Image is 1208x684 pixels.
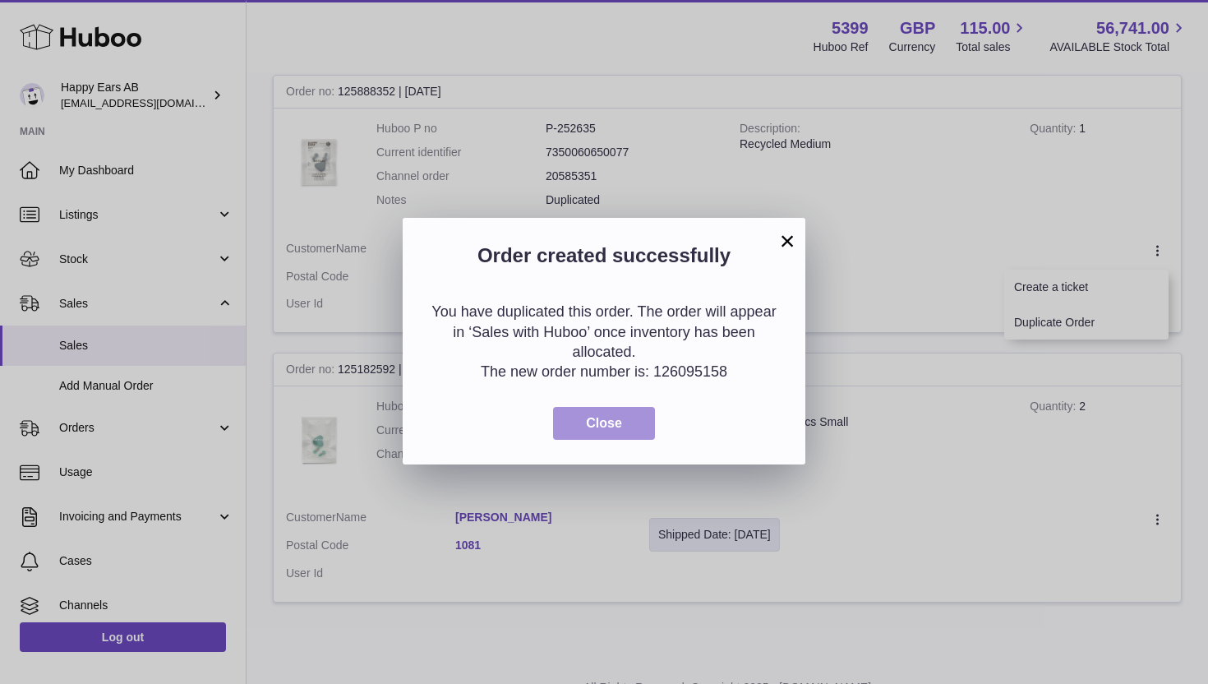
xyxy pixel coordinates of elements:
[586,416,622,430] span: Close
[427,302,781,362] p: You have duplicated this order. The order will appear in ‘Sales with Huboo’ once inventory has be...
[777,231,797,251] button: ×
[427,243,781,277] h2: Order created successfully
[553,407,655,441] button: Close
[427,362,781,381] p: The new order number is: 126095158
